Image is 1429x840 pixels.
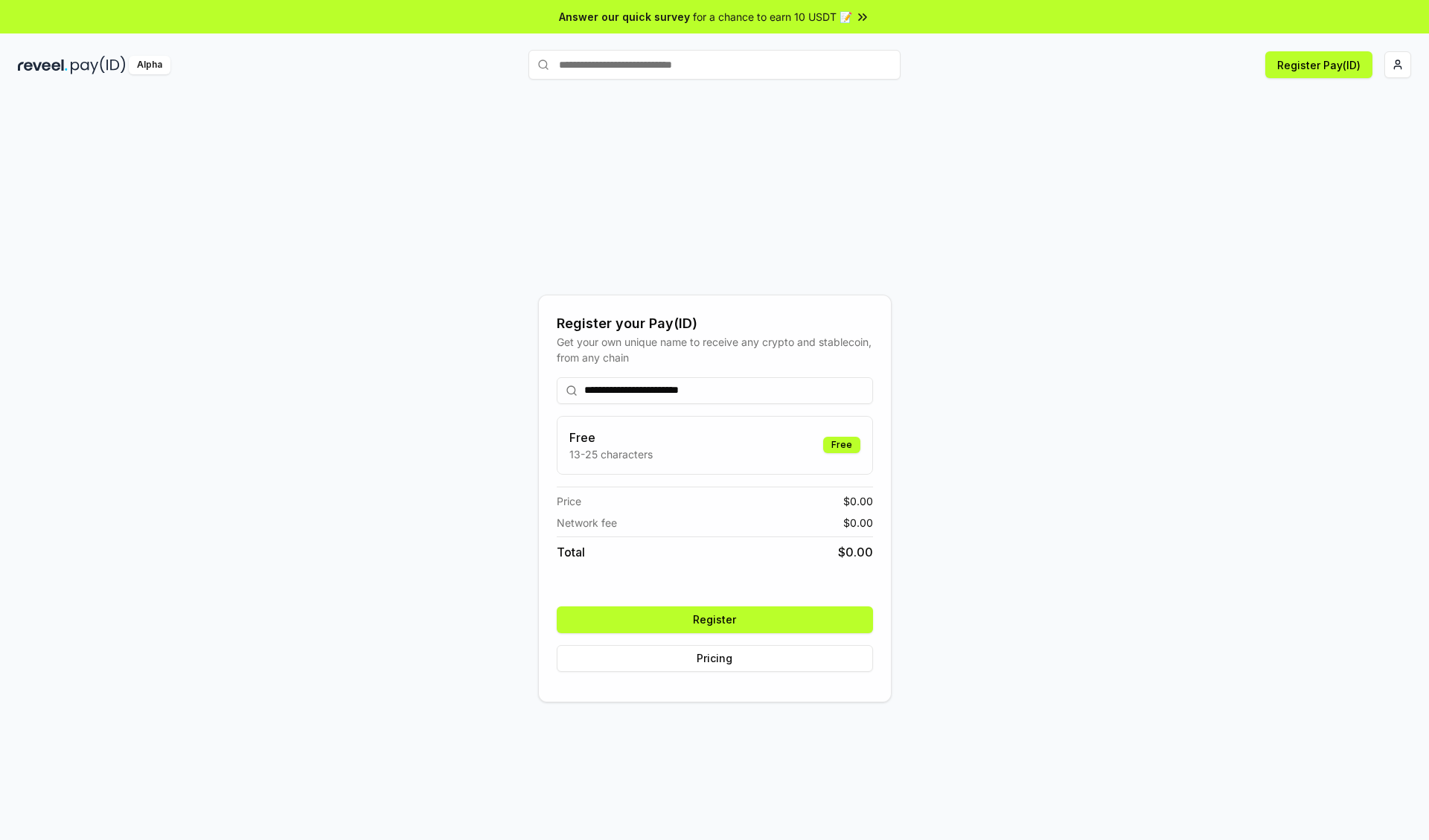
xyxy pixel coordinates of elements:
[823,437,860,453] div: Free
[569,429,653,446] h3: Free
[569,446,653,462] p: 13-25 characters
[557,606,873,633] button: Register
[557,543,585,561] span: Total
[557,334,873,365] div: Get your own unique name to receive any crypto and stablecoin, from any chain
[693,9,852,25] span: for a chance to earn 10 USDT 📝
[1265,51,1372,78] button: Register Pay(ID)
[843,515,873,530] span: $ 0.00
[843,493,873,509] span: $ 0.00
[838,543,873,561] span: $ 0.00
[557,313,873,334] div: Register your Pay(ID)
[557,645,873,672] button: Pricing
[129,56,170,74] div: Alpha
[71,56,126,74] img: pay_id
[559,9,690,25] span: Answer our quick survey
[18,56,68,74] img: reveel_dark
[557,493,581,509] span: Price
[557,515,617,530] span: Network fee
